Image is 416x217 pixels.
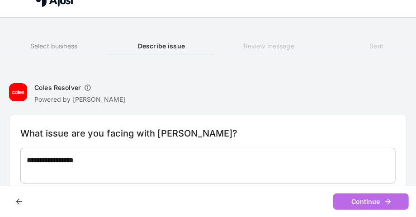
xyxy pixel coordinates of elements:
h6: Describe issue [108,41,215,51]
button: Continue [333,193,409,210]
h6: Review message [215,41,323,51]
p: Powered by [PERSON_NAME] [34,95,126,104]
h6: Coles Resolver [34,83,80,92]
h6: What issue are you facing with [PERSON_NAME]? [20,126,396,141]
img: Coles [9,83,27,101]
